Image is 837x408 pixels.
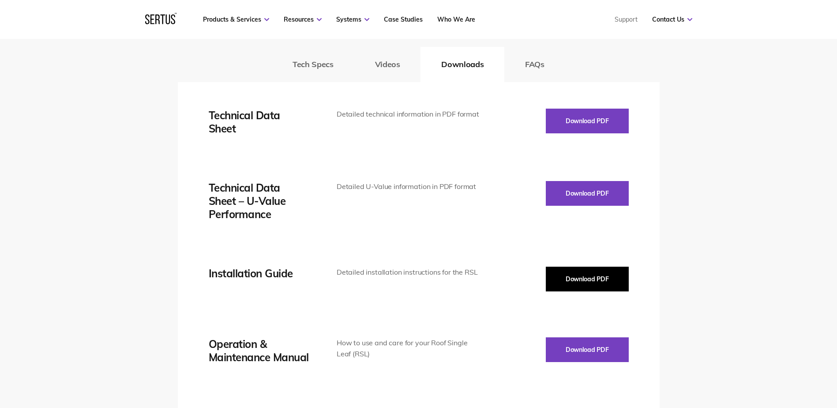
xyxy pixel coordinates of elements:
a: Resources [284,15,322,23]
button: Tech Specs [272,47,354,82]
a: Contact Us [652,15,692,23]
div: Installation Guide [209,267,310,280]
button: Videos [354,47,421,82]
a: Systems [336,15,369,23]
div: Operation & Maintenance Manual [209,337,310,364]
div: Technical Data Sheet – U-Value Performance [209,181,310,221]
div: Technical Data Sheet [209,109,310,135]
button: Download PDF [546,181,629,206]
a: Products & Services [203,15,269,23]
a: Case Studies [384,15,423,23]
button: Download PDF [546,337,629,362]
div: Detailed U-Value information in PDF format [337,181,483,193]
button: FAQs [504,47,565,82]
iframe: Chat Widget [678,306,837,408]
a: Who We Are [437,15,475,23]
div: Detailed technical information in PDF format [337,109,483,120]
div: How to use and care for your Roof Single Leaf (RSL) [337,337,483,360]
button: Download PDF [546,267,629,291]
button: Download PDF [546,109,629,133]
a: Support [615,15,638,23]
div: Detailed installation instructions for the RSL [337,267,483,278]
